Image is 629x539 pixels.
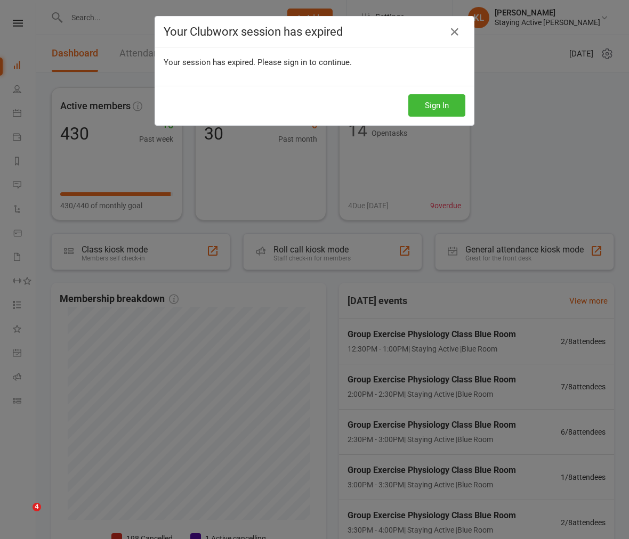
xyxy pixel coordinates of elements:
[11,503,36,528] iframe: Intercom live chat
[164,58,352,67] span: Your session has expired. Please sign in to continue.
[164,25,465,38] h4: Your Clubworx session has expired
[446,23,463,40] a: Close
[33,503,41,511] span: 4
[408,94,465,117] button: Sign In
